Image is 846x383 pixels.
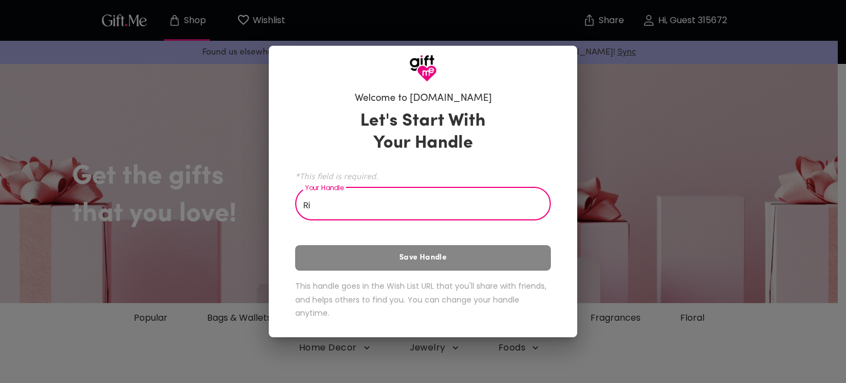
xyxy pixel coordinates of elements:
h3: Let's Start With Your Handle [346,110,500,154]
h6: This handle goes in the Wish List URL that you'll share with friends, and helps others to find yo... [295,279,551,320]
input: Your Handle [295,190,539,220]
span: *This field is required. [295,171,551,181]
h6: Welcome to [DOMAIN_NAME] [355,92,492,105]
img: GiftMe Logo [409,55,437,82]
